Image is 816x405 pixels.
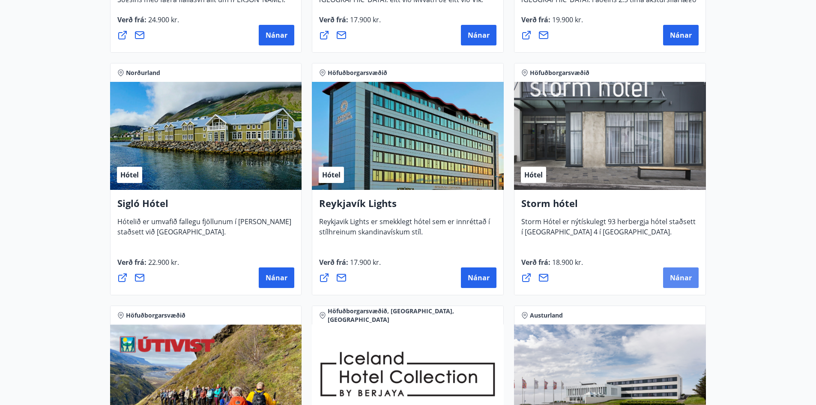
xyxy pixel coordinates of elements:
span: 17.900 kr. [348,258,381,267]
span: Nánar [266,30,287,40]
span: Verð frá : [319,258,381,274]
h4: Sigló Hótel [117,197,295,216]
span: Verð frá : [117,15,179,31]
button: Nánar [461,25,496,45]
span: 17.900 kr. [348,15,381,24]
span: Verð frá : [117,258,179,274]
button: Nánar [461,267,496,288]
button: Nánar [663,267,699,288]
span: Norðurland [126,69,160,77]
span: Hótel [120,170,139,180]
span: Storm Hótel er nýtískulegt 93 herbergja hótel staðsett í [GEOGRAPHIC_DATA] 4 í [GEOGRAPHIC_DATA]. [521,217,696,243]
span: Höfuðborgarsvæðið [126,311,185,320]
span: Verð frá : [521,258,583,274]
span: Höfuðborgarsvæðið [328,69,387,77]
h4: Storm hótel [521,197,699,216]
span: Nánar [468,273,490,282]
span: Nánar [468,30,490,40]
button: Nánar [259,25,294,45]
span: Nánar [670,30,692,40]
span: Austurland [530,311,563,320]
span: Verð frá : [521,15,583,31]
span: Hótel [524,170,543,180]
span: 22.900 kr. [146,258,179,267]
span: Höfuðborgarsvæðið [530,69,589,77]
h4: Reykjavík Lights [319,197,496,216]
span: Nánar [670,273,692,282]
span: 24.900 kr. [146,15,179,24]
button: Nánar [663,25,699,45]
span: Höfuðborgarsvæðið, [GEOGRAPHIC_DATA], [GEOGRAPHIC_DATA] [328,307,496,324]
span: Hótelið er umvafið fallegu fjöllunum í [PERSON_NAME] staðsett við [GEOGRAPHIC_DATA]. [117,217,291,243]
span: Nánar [266,273,287,282]
span: Verð frá : [319,15,381,31]
span: Reykjavik Lights er smekklegt hótel sem er innréttað í stílhreinum skandinavískum stíl. [319,217,490,243]
span: 19.900 kr. [550,15,583,24]
span: 18.900 kr. [550,258,583,267]
span: Hótel [322,170,341,180]
button: Nánar [259,267,294,288]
